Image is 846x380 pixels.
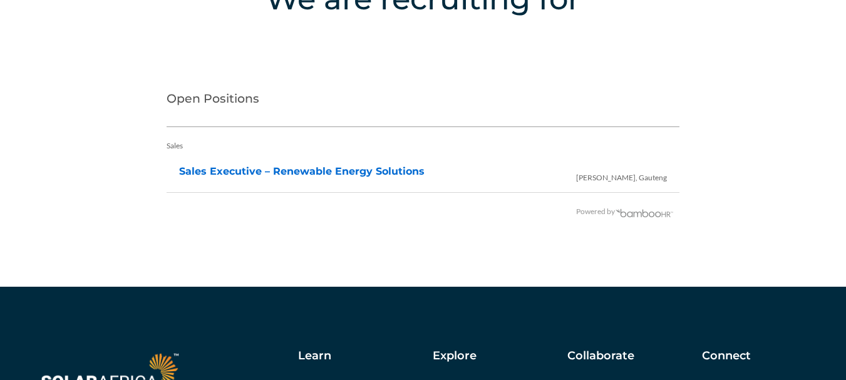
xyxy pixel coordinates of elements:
[298,349,331,363] h5: Learn
[702,349,751,363] h5: Connect
[433,349,477,363] h5: Explore
[179,165,425,177] a: Sales Executive – Renewable Energy Solutions
[167,77,680,127] h2: Open Positions
[615,207,674,217] img: BambooHR - HR software
[576,160,667,190] span: [PERSON_NAME], Gauteng
[167,133,680,158] div: Sales
[167,199,674,224] div: Powered by
[567,349,634,363] h5: Collaborate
